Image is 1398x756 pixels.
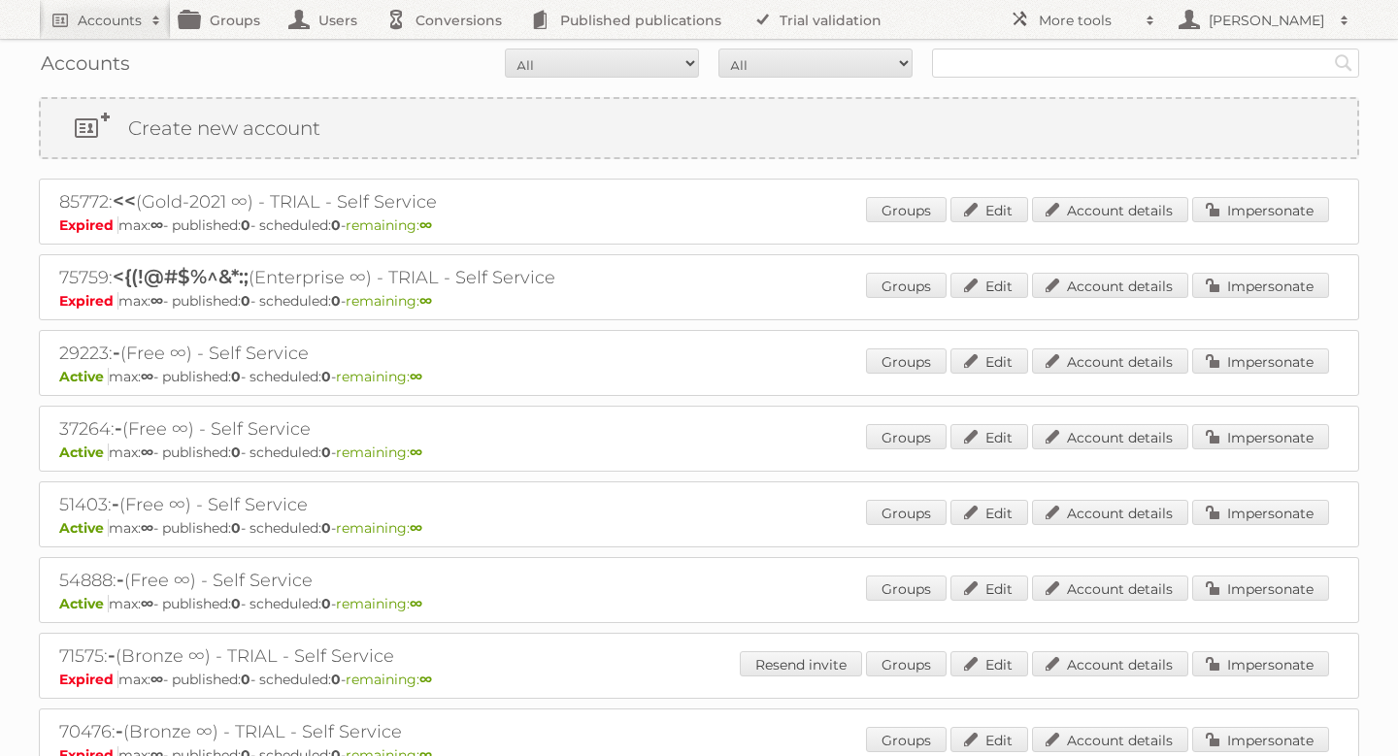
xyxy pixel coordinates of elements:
[59,671,1339,688] p: max: - published: - scheduled: -
[346,671,432,688] span: remaining:
[1192,500,1329,525] a: Impersonate
[59,416,739,442] h2: 37264: (Free ∞) - Self Service
[419,671,432,688] strong: ∞
[1032,348,1188,374] a: Account details
[231,595,241,612] strong: 0
[231,519,241,537] strong: 0
[1032,651,1188,676] a: Account details
[1032,197,1188,222] a: Account details
[321,595,331,612] strong: 0
[141,519,153,537] strong: ∞
[866,273,947,298] a: Groups
[410,519,422,537] strong: ∞
[241,671,250,688] strong: 0
[1192,424,1329,449] a: Impersonate
[321,368,331,385] strong: 0
[116,719,123,742] span: -
[1032,727,1188,752] a: Account details
[410,368,422,385] strong: ∞
[331,671,341,688] strong: 0
[150,216,163,234] strong: ∞
[950,575,1028,601] a: Edit
[59,595,109,612] span: Active
[113,265,249,288] span: <{(!@#$%^&*:;
[1192,575,1329,601] a: Impersonate
[115,416,122,440] span: -
[59,216,118,234] span: Expired
[59,671,118,688] span: Expired
[59,643,739,669] h2: 71575: (Bronze ∞) - TRIAL - Self Service
[59,595,1339,612] p: max: - published: - scheduled: -
[866,727,947,752] a: Groups
[41,99,1357,157] a: Create new account
[866,500,947,525] a: Groups
[59,444,109,461] span: Active
[150,671,163,688] strong: ∞
[1192,197,1329,222] a: Impersonate
[336,368,422,385] span: remaining:
[59,568,739,593] h2: 54888: (Free ∞) - Self Service
[1039,11,1136,30] h2: More tools
[59,368,109,385] span: Active
[113,341,120,364] span: -
[950,651,1028,676] a: Edit
[1192,273,1329,298] a: Impersonate
[141,595,153,612] strong: ∞
[950,727,1028,752] a: Edit
[866,348,947,374] a: Groups
[59,265,739,290] h2: 75759: (Enterprise ∞) - TRIAL - Self Service
[241,216,250,234] strong: 0
[59,519,1339,537] p: max: - published: - scheduled: -
[59,719,739,744] h2: 70476: (Bronze ∞) - TRIAL - Self Service
[150,292,163,310] strong: ∞
[112,492,119,515] span: -
[950,197,1028,222] a: Edit
[346,292,432,310] span: remaining:
[1032,273,1188,298] a: Account details
[113,189,136,213] span: <<
[950,424,1028,449] a: Edit
[346,216,432,234] span: remaining:
[866,424,947,449] a: Groups
[410,444,422,461] strong: ∞
[336,595,422,612] span: remaining:
[1032,500,1188,525] a: Account details
[59,292,118,310] span: Expired
[866,651,947,676] a: Groups
[410,595,422,612] strong: ∞
[740,651,862,676] a: Resend invite
[108,643,116,667] span: -
[59,444,1339,461] p: max: - published: - scheduled: -
[59,492,739,517] h2: 51403: (Free ∞) - Self Service
[59,216,1339,234] p: max: - published: - scheduled: -
[419,292,432,310] strong: ∞
[78,11,142,30] h2: Accounts
[321,519,331,537] strong: 0
[59,341,739,366] h2: 29223: (Free ∞) - Self Service
[331,216,341,234] strong: 0
[1204,11,1330,30] h2: [PERSON_NAME]
[1032,575,1188,601] a: Account details
[231,444,241,461] strong: 0
[59,292,1339,310] p: max: - published: - scheduled: -
[1192,727,1329,752] a: Impersonate
[950,348,1028,374] a: Edit
[141,444,153,461] strong: ∞
[336,444,422,461] span: remaining:
[321,444,331,461] strong: 0
[1192,651,1329,676] a: Impersonate
[1192,348,1329,374] a: Impersonate
[331,292,341,310] strong: 0
[866,197,947,222] a: Groups
[116,568,124,591] span: -
[59,368,1339,385] p: max: - published: - scheduled: -
[241,292,250,310] strong: 0
[231,368,241,385] strong: 0
[866,575,947,601] a: Groups
[419,216,432,234] strong: ∞
[950,273,1028,298] a: Edit
[950,500,1028,525] a: Edit
[1032,424,1188,449] a: Account details
[336,519,422,537] span: remaining:
[59,189,739,214] h2: 85772: (Gold-2021 ∞) - TRIAL - Self Service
